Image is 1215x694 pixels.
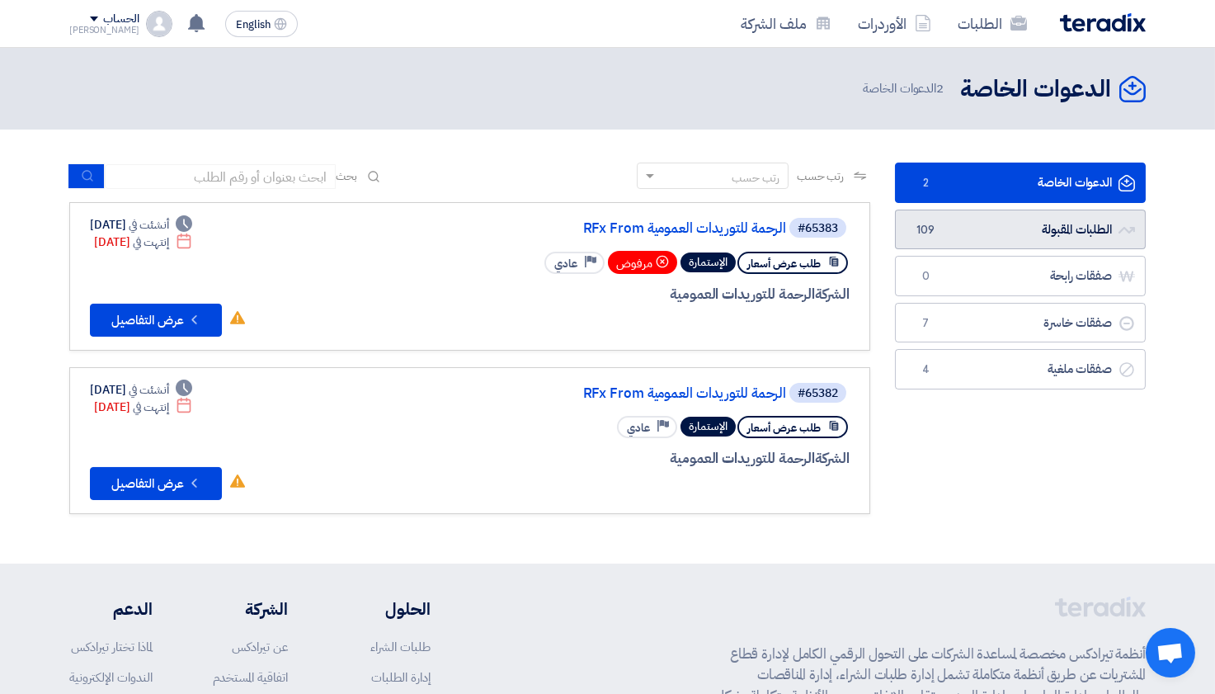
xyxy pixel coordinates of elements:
a: RFx From الرحمة للتوريدات العمومية [456,221,786,236]
span: بحث [336,168,357,185]
div: [DATE] [90,381,192,399]
a: الدعوات الخاصة2 [895,163,1146,203]
span: رتب حسب [797,168,844,185]
div: الإستمارة [680,253,736,272]
a: صفقات رابحة0 [895,256,1146,296]
button: عرض التفاصيل [90,467,222,500]
a: صفقات ملغية4 [895,349,1146,389]
div: [DATE] [94,234,192,251]
span: طلب عرض أسعار [747,256,821,271]
li: الشركة [202,597,288,621]
a: عن تيرادكس [232,638,288,656]
a: الأوردرات [845,4,944,43]
div: #65383 [798,223,838,234]
span: إنتهت في [133,399,168,416]
a: RFx From الرحمة للتوريدات العمومية [456,386,786,401]
span: الشركة [815,448,850,469]
div: [PERSON_NAME] [69,26,139,35]
span: 2 [916,175,935,191]
a: طلبات الشراء [370,638,431,656]
div: [DATE] [94,399,192,416]
span: إنتهت في [133,234,168,251]
span: عادي [627,420,650,436]
div: [DATE] [90,216,192,234]
div: الرحمة للتوريدات العمومية [453,284,850,305]
div: الإستمارة [680,417,736,437]
span: الدعوات الخاصة [863,79,947,98]
button: English [225,11,298,37]
a: صفقات خاسرة7 [895,303,1146,343]
li: الحلول [337,597,431,621]
a: لماذا تختار تيرادكس [71,638,153,656]
span: 7 [916,315,935,332]
img: profile_test.png [146,11,172,37]
span: الشركة [815,284,850,305]
div: مرفوض [608,251,677,274]
a: ملف الشركة [728,4,845,43]
a: إدارة الطلبات [371,668,431,687]
div: الحساب [103,12,139,26]
span: 2 [936,79,944,97]
span: English [236,19,271,31]
div: رتب حسب [732,169,779,186]
img: Teradix logo [1060,13,1146,32]
a: دردشة مفتوحة [1146,628,1195,677]
li: الدعم [69,597,153,621]
div: الرحمة للتوريدات العمومية [453,448,850,470]
span: عادي [554,256,577,271]
span: أنشئت في [129,381,168,399]
input: ابحث بعنوان أو رقم الطلب [105,164,336,189]
a: الندوات الإلكترونية [69,668,153,687]
div: #65382 [798,388,838,399]
span: طلب عرض أسعار [747,420,821,436]
span: أنشئت في [129,216,168,234]
a: الطلبات المقبولة109 [895,210,1146,250]
a: الطلبات [944,4,1040,43]
button: عرض التفاصيل [90,304,222,337]
span: 0 [916,268,935,285]
a: اتفاقية المستخدم [213,668,288,687]
span: 109 [916,222,935,238]
span: 4 [916,361,935,378]
h2: الدعوات الخاصة [960,73,1111,106]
